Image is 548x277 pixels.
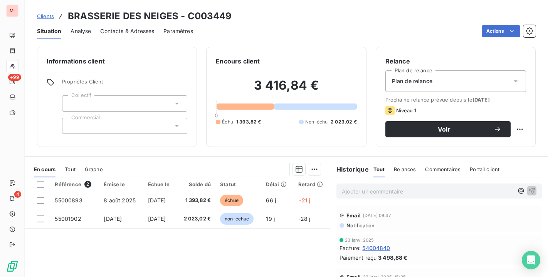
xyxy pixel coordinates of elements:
span: [DATE] [472,97,490,103]
span: Prochaine relance prévue depuis le [385,97,526,103]
span: Situation [37,27,61,35]
span: 23 janv. 2025 [345,238,374,242]
span: échue [220,195,243,206]
div: Open Intercom Messenger [522,251,540,269]
span: 1 393,82 € [181,197,211,204]
button: Voir [385,121,511,137]
span: Plan de relance [392,77,432,85]
span: En cours [34,166,55,172]
span: Propriétés Client [62,78,187,89]
span: Niveau 1 [396,107,416,113]
div: MI [6,5,18,17]
span: Email [346,212,361,219]
span: [DATE] [148,215,166,222]
span: Paiement reçu [340,254,377,262]
span: +21 j [298,197,311,204]
span: +99 [8,74,21,81]
span: Contacts & Adresses [100,27,154,35]
h3: BRASSERIE DES NEIGES - C003449 [68,9,232,23]
span: 4 [14,191,21,198]
h6: Historique [330,165,369,174]
span: [DATE] [104,215,122,222]
div: Statut [220,181,257,187]
span: 54004840 [362,244,390,252]
span: 8 août 2025 [104,197,136,204]
span: 19 j [266,215,275,222]
span: Clients [37,13,54,19]
div: Délai [266,181,289,187]
span: non-échue [220,213,254,225]
input: Ajouter une valeur [69,100,75,107]
span: Relances [394,166,416,172]
img: Logo LeanPay [6,260,18,272]
div: Émise le [104,181,138,187]
h6: Informations client [47,57,187,66]
span: 2 [84,181,91,188]
span: Échu [222,118,233,125]
input: Ajouter une valeur [69,122,75,129]
span: Tout [373,166,385,172]
span: Tout [65,166,76,172]
span: 55000893 [55,197,82,204]
a: Clients [37,12,54,20]
span: Voir [395,126,494,132]
span: Facture : [340,244,361,252]
span: [DATE] [148,197,166,204]
div: Solde dû [181,181,211,187]
span: 1 393,82 € [236,118,261,125]
h6: Encours client [216,57,260,66]
div: Référence [55,181,94,188]
span: 2 023,02 € [331,118,357,125]
span: Graphe [85,166,103,172]
span: 2 023,02 € [181,215,211,223]
span: 3 498,88 € [378,254,408,262]
div: Retard [298,181,325,187]
span: [DATE] 09:47 [363,213,391,218]
span: Portail client [470,166,499,172]
div: Échue le [148,181,172,187]
h6: Relance [385,57,526,66]
span: Paramètres [163,27,193,35]
span: Notification [346,222,375,229]
span: Non-échu [305,118,328,125]
span: Commentaires [425,166,461,172]
button: Actions [482,25,520,37]
span: Analyse [71,27,91,35]
h2: 3 416,84 € [216,78,356,101]
span: 55001902 [55,215,81,222]
span: -28 j [298,215,311,222]
span: 0 [215,112,218,118]
span: 66 j [266,197,276,204]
